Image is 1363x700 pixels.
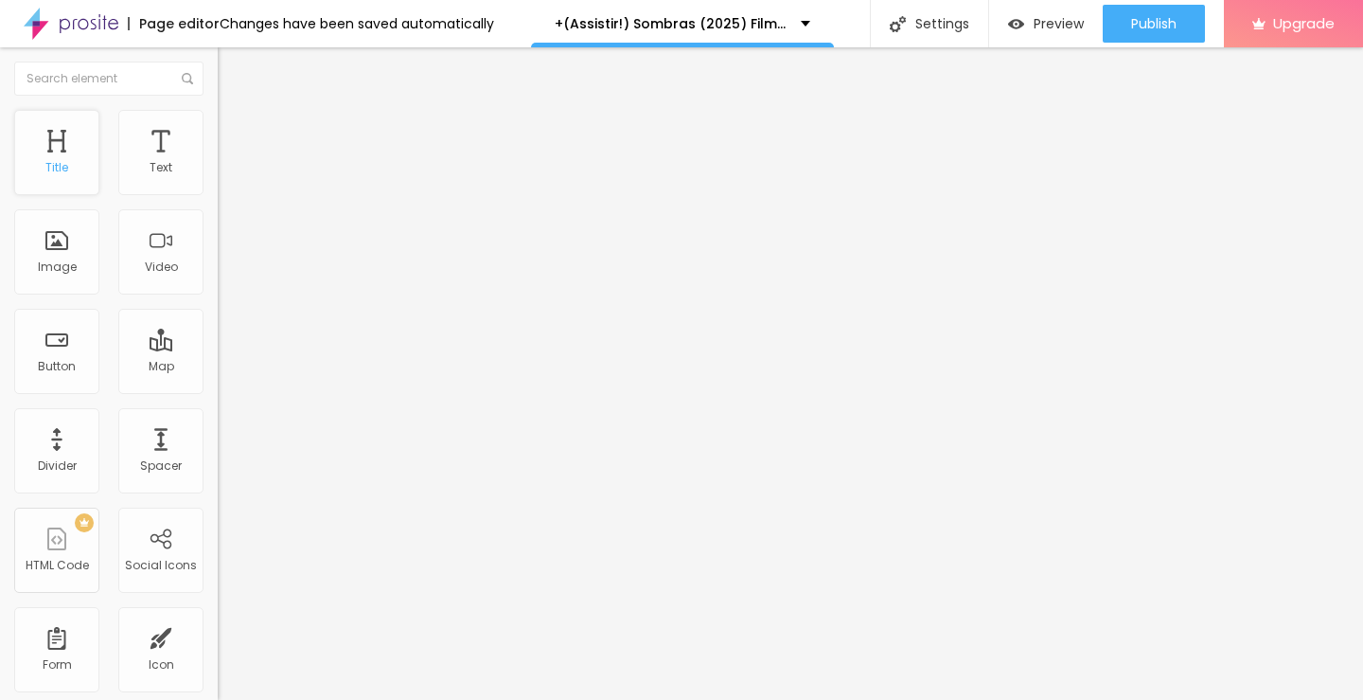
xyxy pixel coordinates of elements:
div: Title [45,161,68,174]
div: Form [43,658,72,672]
div: Social Icons [125,559,197,572]
img: Icone [182,73,193,84]
div: Divider [38,459,77,473]
iframe: Editor [218,47,1363,700]
div: Image [38,260,77,274]
div: HTML Code [26,559,89,572]
div: Text [150,161,172,174]
span: Upgrade [1273,15,1335,31]
span: Preview [1034,16,1084,31]
div: Map [149,360,174,373]
button: Publish [1103,5,1205,43]
div: Changes have been saved automatically [220,17,494,30]
div: Icon [149,658,174,672]
button: Preview [989,5,1103,43]
p: +(Assistir!) Sombras (2025) Filme Completo Online Dublado em Português [555,17,787,30]
div: Button [38,360,76,373]
img: view-1.svg [1008,16,1024,32]
div: Spacer [140,459,182,473]
div: Video [145,260,178,274]
input: Search element [14,62,204,96]
img: Icone [890,16,906,32]
span: Publish [1131,16,1177,31]
div: Page editor [128,17,220,30]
